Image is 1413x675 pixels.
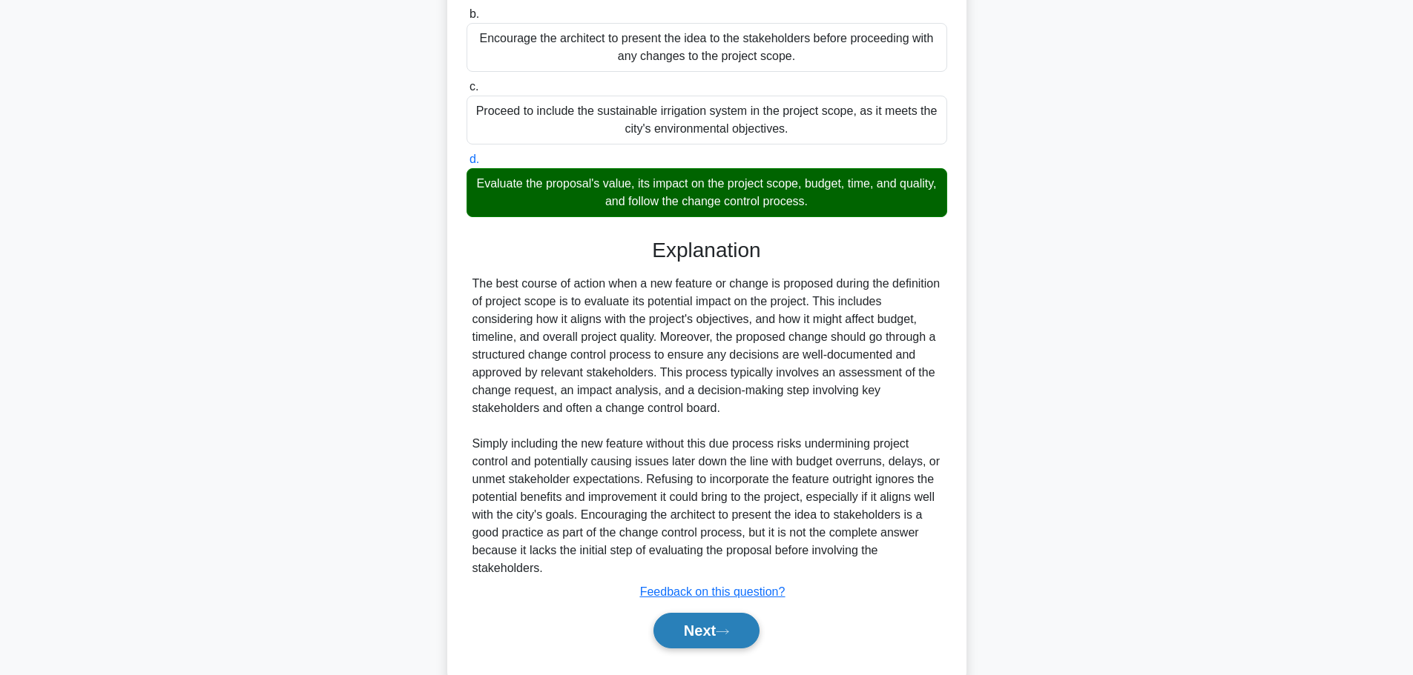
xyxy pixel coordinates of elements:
[475,238,938,263] h3: Explanation
[653,613,760,648] button: Next
[467,96,947,144] div: Proceed to include the sustainable irrigation system in the project scope, as it meets the city's...
[640,585,785,598] a: Feedback on this question?
[472,275,941,577] div: The best course of action when a new feature or change is proposed during the definition of proje...
[470,153,479,165] span: d.
[470,80,478,93] span: c.
[467,168,947,217] div: Evaluate the proposal's value, its impact on the project scope, budget, time, and quality, and fo...
[467,23,947,72] div: Encourage the architect to present the idea to the stakeholders before proceeding with any change...
[470,7,479,20] span: b.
